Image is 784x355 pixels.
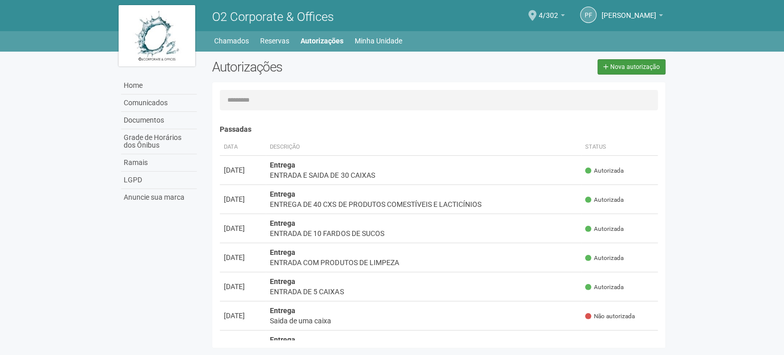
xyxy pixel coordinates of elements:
[602,2,656,19] span: PRISCILLA FREITAS
[224,252,262,263] div: [DATE]
[270,248,295,256] strong: Entrega
[585,196,624,204] span: Autorizada
[270,219,295,227] strong: Entrega
[270,228,577,239] div: ENTRADA DE 10 FARDOS DE SUCOS
[224,165,262,175] div: [DATE]
[270,257,577,268] div: ENTRADA COM PRODUTOS DE LIMPEZA
[585,312,635,321] span: Não autorizada
[121,129,197,154] a: Grade de Horários dos Ônibus
[121,94,197,112] a: Comunicados
[585,167,624,175] span: Autorizada
[580,7,596,23] a: PF
[224,311,262,321] div: [DATE]
[224,223,262,233] div: [DATE]
[121,154,197,172] a: Ramais
[212,59,431,75] h2: Autorizações
[270,161,295,169] strong: Entrega
[224,340,262,350] div: [DATE]
[301,34,343,48] a: Autorizações
[539,13,565,21] a: 4/302
[270,316,577,326] div: Saida de uma caixa
[602,13,663,21] a: [PERSON_NAME]
[597,59,665,75] a: Nova autorização
[270,199,577,209] div: ENTREGA DE 40 CXS DE PRODUTOS COMESTÍVEIS E LACTICÍNIOS
[270,306,295,315] strong: Entrega
[270,190,295,198] strong: Entrega
[119,5,195,66] img: logo.jpg
[220,139,266,156] th: Data
[585,225,624,233] span: Autorizada
[121,172,197,189] a: LGPD
[224,194,262,204] div: [DATE]
[121,189,197,206] a: Anuncie sua marca
[270,170,577,180] div: ENTRADA E SAIDA DE 30 CAIXAS
[224,281,262,292] div: [DATE]
[121,77,197,94] a: Home
[355,34,402,48] a: Minha Unidade
[121,112,197,129] a: Documentos
[585,283,624,292] span: Autorizada
[220,126,658,133] h4: Passadas
[214,34,249,48] a: Chamados
[270,336,295,344] strong: Entrega
[270,277,295,286] strong: Entrega
[585,254,624,263] span: Autorizada
[539,2,558,19] span: 4/302
[266,139,581,156] th: Descrição
[260,34,289,48] a: Reservas
[270,287,577,297] div: ENTRADA DE 5 CAIXAS
[581,139,658,156] th: Status
[212,10,334,24] span: O2 Corporate & Offices
[610,63,660,70] span: Nova autorização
